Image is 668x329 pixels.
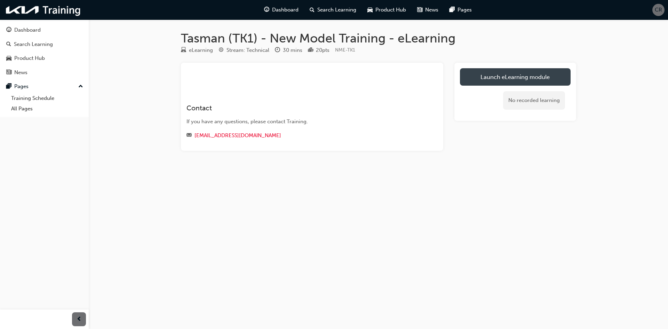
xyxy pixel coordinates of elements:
[458,6,472,14] span: Pages
[14,40,53,48] div: Search Learning
[186,118,413,126] div: If you have any questions, please contact Training.
[275,47,280,54] span: clock-icon
[417,6,422,14] span: news-icon
[259,3,304,17] a: guage-iconDashboard
[316,46,329,54] div: 20 pts
[3,24,86,37] a: Dashboard
[78,82,83,91] span: up-icon
[6,41,11,48] span: search-icon
[14,83,29,91] div: Pages
[362,3,412,17] a: car-iconProduct Hub
[460,68,571,86] a: Launch eLearning module
[3,38,86,51] a: Search Learning
[14,54,45,62] div: Product Hub
[308,46,329,55] div: Points
[652,4,665,16] button: CR
[6,55,11,62] span: car-icon
[375,6,406,14] span: Product Hub
[412,3,444,17] a: news-iconNews
[308,47,313,54] span: podium-icon
[444,3,477,17] a: pages-iconPages
[272,6,299,14] span: Dashboard
[3,80,86,93] button: Pages
[450,6,455,14] span: pages-icon
[226,46,269,54] div: Stream: Technical
[186,131,413,140] div: Email
[335,47,355,53] span: Learning resource code
[503,91,565,110] div: No recorded learning
[218,47,224,54] span: target-icon
[655,6,662,14] span: CR
[189,46,213,54] div: eLearning
[425,6,438,14] span: News
[317,6,356,14] span: Search Learning
[3,66,86,79] a: News
[3,22,86,80] button: DashboardSearch LearningProduct HubNews
[218,46,269,55] div: Stream
[6,27,11,33] span: guage-icon
[8,93,86,104] a: Training Schedule
[275,46,302,55] div: Duration
[3,3,83,17] img: kia-training
[3,52,86,65] a: Product Hub
[6,70,11,76] span: news-icon
[367,6,373,14] span: car-icon
[304,3,362,17] a: search-iconSearch Learning
[6,84,11,90] span: pages-icon
[264,6,269,14] span: guage-icon
[283,46,302,54] div: 30 mins
[186,104,413,112] h3: Contact
[14,26,41,34] div: Dashboard
[14,69,27,77] div: News
[310,6,315,14] span: search-icon
[194,132,281,139] a: [EMAIL_ADDRESS][DOMAIN_NAME]
[181,46,213,55] div: Type
[8,103,86,114] a: All Pages
[181,31,576,46] h1: Tasman (TK1) - New Model Training - eLearning
[77,315,82,324] span: prev-icon
[186,133,192,139] span: email-icon
[181,47,186,54] span: learningResourceType_ELEARNING-icon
